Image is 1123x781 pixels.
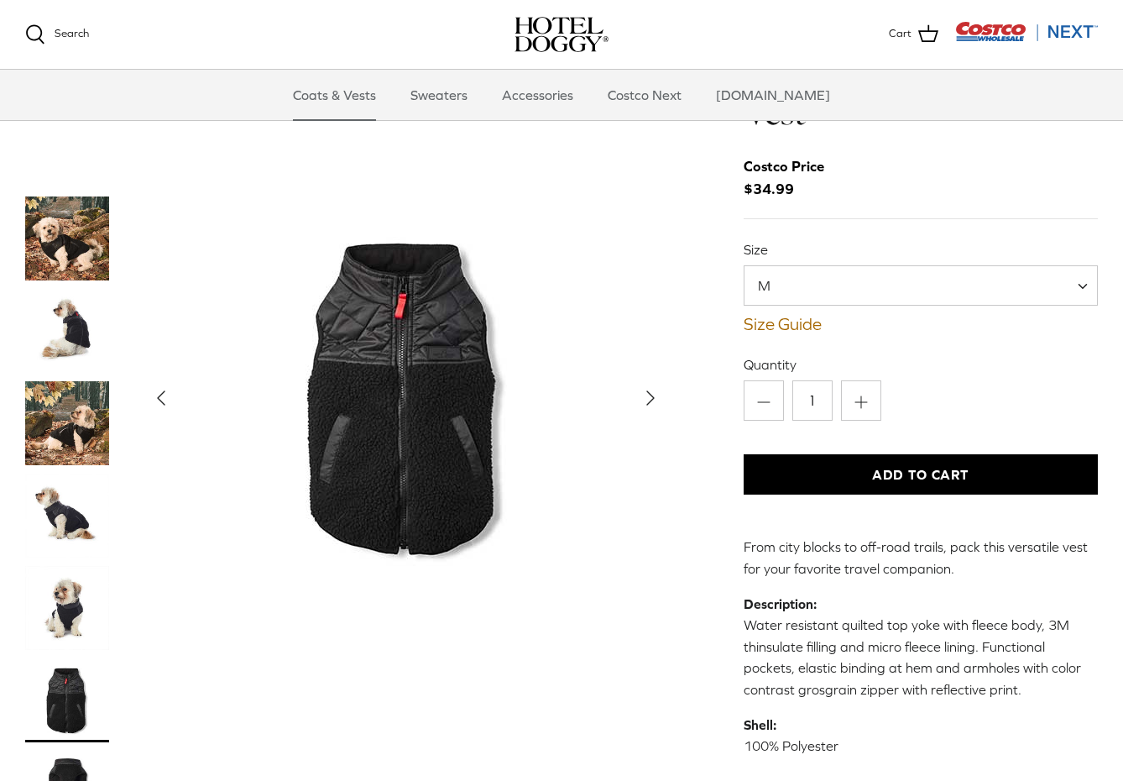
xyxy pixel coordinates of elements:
[514,17,609,52] img: hoteldoggycom
[744,276,804,295] span: M
[744,41,1098,136] h1: Fleece Nylon Utility Vest
[744,240,1098,259] label: Size
[744,314,1098,334] a: Size Guide
[25,197,109,280] a: Thumbnail Link
[955,32,1098,45] a: Visit Costco Next
[889,24,938,45] a: Cart
[25,566,109,650] a: Thumbnail Link
[744,155,824,178] div: Costco Price
[514,17,609,52] a: hoteldoggy.com hoteldoggycom
[744,155,841,201] span: $34.99
[593,70,697,120] a: Costco Next
[744,594,1098,701] p: Water resistant quilted top yoke with fleece body, 3M thinsulate filling and micro fleece lining....
[25,381,109,465] a: Thumbnail Link
[25,658,109,742] a: Thumbnail Link
[701,70,845,120] a: [DOMAIN_NAME]
[55,27,89,39] span: Search
[25,289,109,373] a: Thumbnail Link
[143,380,180,417] button: Previous
[744,537,1098,579] p: From city blocks to off-road trails, pack this versatile vest for your favorite travel companion.
[278,70,391,120] a: Coats & Vests
[744,715,1098,779] p: 100% Polyester
[25,474,109,558] a: Thumbnail Link
[25,24,89,45] a: Search
[487,70,588,120] a: Accessories
[143,197,669,600] a: Show Gallery
[744,265,1098,306] span: M
[889,25,911,43] span: Cart
[395,70,483,120] a: Sweaters
[632,380,669,417] button: Next
[744,596,817,611] strong: Description:
[792,380,833,421] input: Quantity
[744,355,1098,374] label: Quantity
[744,717,776,732] strong: Shell:
[955,21,1098,42] img: Costco Next
[744,454,1098,495] button: Add to Cart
